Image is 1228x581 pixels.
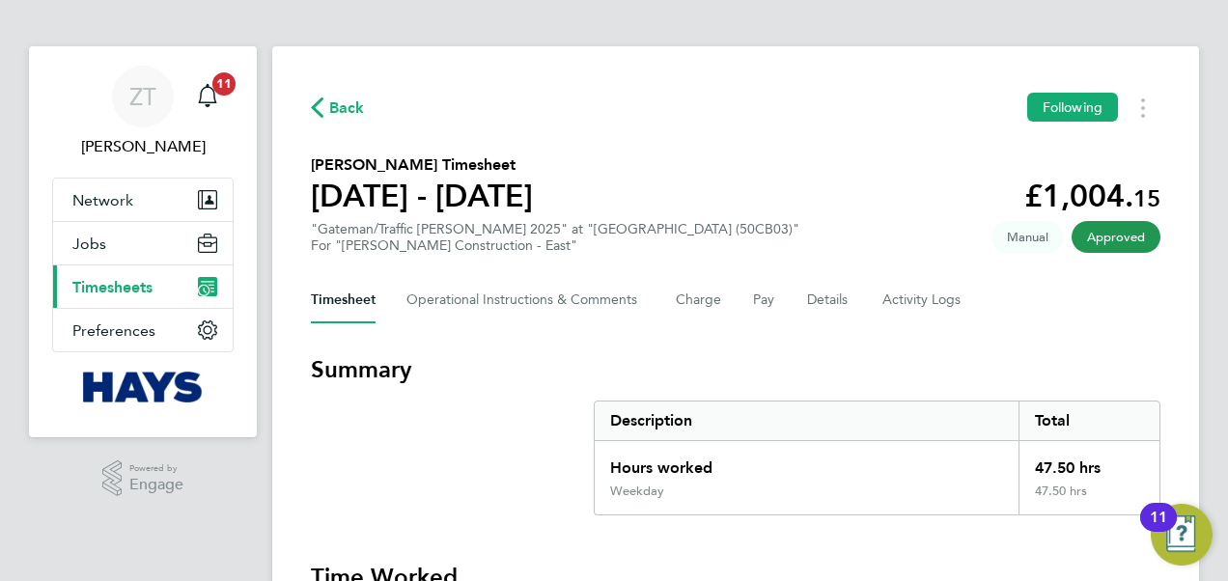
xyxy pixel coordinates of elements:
span: Timesheets [72,278,153,296]
button: Timesheets Menu [1126,93,1160,123]
span: This timesheet was manually created. [991,221,1064,253]
button: Network [53,179,233,221]
span: Jobs [72,235,106,253]
div: 47.50 hrs [1019,441,1159,484]
button: Timesheet [311,277,376,323]
span: Powered by [129,460,183,477]
div: 47.50 hrs [1019,484,1159,514]
div: Weekday [610,484,664,499]
button: Activity Logs [882,277,963,323]
button: Following [1027,93,1118,122]
span: Zack Thurgood [52,135,234,158]
span: 15 [1133,184,1160,212]
button: Pay [753,277,776,323]
img: hays-logo-retina.png [83,372,204,402]
span: Preferences [72,321,155,340]
div: Description [595,401,1019,440]
div: "Gateman/Traffic [PERSON_NAME] 2025" at "[GEOGRAPHIC_DATA] (50CB03)" [311,221,799,254]
button: Timesheets [53,265,233,308]
button: Preferences [53,309,233,351]
a: ZT[PERSON_NAME] [52,66,234,158]
span: Engage [129,477,183,493]
a: 11 [188,66,227,127]
button: Operational Instructions & Comments [406,277,645,323]
a: Powered byEngage [102,460,184,497]
span: ZT [129,84,156,109]
span: Following [1043,98,1102,116]
span: 11 [212,72,236,96]
div: For "[PERSON_NAME] Construction - East" [311,237,799,254]
span: Network [72,191,133,209]
h1: [DATE] - [DATE] [311,177,533,215]
span: Back [329,97,365,120]
div: Hours worked [595,441,1019,484]
h3: Summary [311,354,1160,385]
app-decimal: £1,004. [1024,178,1160,214]
button: Back [311,96,365,120]
div: 11 [1150,517,1167,542]
button: Open Resource Center, 11 new notifications [1151,504,1213,566]
div: Summary [594,401,1160,515]
button: Charge [676,277,722,323]
h2: [PERSON_NAME] Timesheet [311,153,533,177]
a: Go to home page [52,372,234,402]
div: Total [1019,401,1159,440]
nav: Main navigation [29,46,257,437]
span: This timesheet has been approved. [1072,221,1160,253]
button: Details [807,277,851,323]
button: Jobs [53,222,233,264]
